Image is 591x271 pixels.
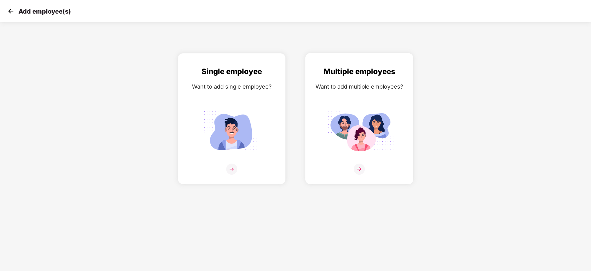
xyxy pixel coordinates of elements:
[184,82,279,91] div: Want to add single employee?
[325,108,394,156] img: svg+xml;base64,PHN2ZyB4bWxucz0iaHR0cDovL3d3dy53My5vcmcvMjAwMC9zdmciIGlkPSJNdWx0aXBsZV9lbXBsb3llZS...
[226,164,237,175] img: svg+xml;base64,PHN2ZyB4bWxucz0iaHR0cDovL3d3dy53My5vcmcvMjAwMC9zdmciIHdpZHRoPSIzNiIgaGVpZ2h0PSIzNi...
[354,164,365,175] img: svg+xml;base64,PHN2ZyB4bWxucz0iaHR0cDovL3d3dy53My5vcmcvMjAwMC9zdmciIHdpZHRoPSIzNiIgaGVpZ2h0PSIzNi...
[312,66,407,77] div: Multiple employees
[312,82,407,91] div: Want to add multiple employees?
[6,6,15,16] img: svg+xml;base64,PHN2ZyB4bWxucz0iaHR0cDovL3d3dy53My5vcmcvMjAwMC9zdmciIHdpZHRoPSIzMCIgaGVpZ2h0PSIzMC...
[18,8,71,15] p: Add employee(s)
[197,108,266,156] img: svg+xml;base64,PHN2ZyB4bWxucz0iaHR0cDovL3d3dy53My5vcmcvMjAwMC9zdmciIGlkPSJTaW5nbGVfZW1wbG95ZWUiIH...
[184,66,279,77] div: Single employee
